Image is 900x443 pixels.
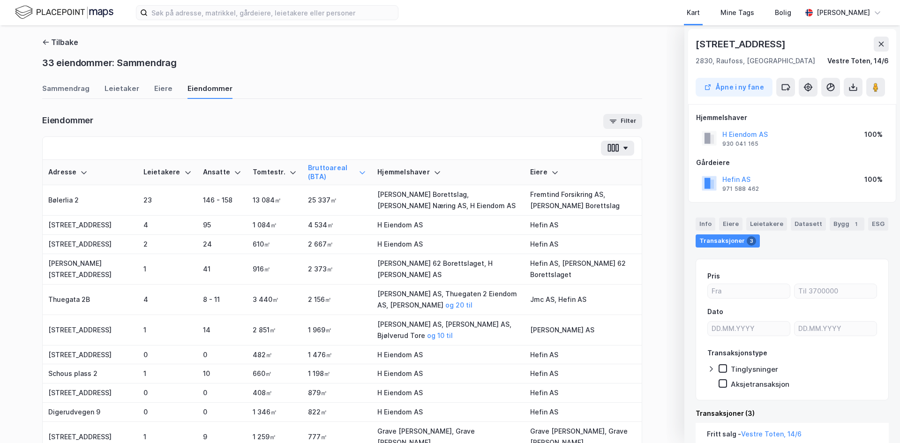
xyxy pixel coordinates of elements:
[708,322,790,336] input: DD.MM.YYYY
[696,408,889,419] div: Transaksjoner (3)
[197,216,247,235] td: 95
[247,315,302,345] td: 2 851㎡
[525,235,642,254] td: Hefin AS
[302,364,372,383] td: 1 198㎡
[722,185,759,193] div: 971 588 462
[372,345,525,365] td: H Eiendom AS
[247,235,302,254] td: 610㎡
[138,403,197,422] td: 0
[197,235,247,254] td: 24
[138,285,197,315] td: 4
[15,4,113,21] img: logo.f888ab2527a4732fd821a326f86c7f29.svg
[707,347,767,359] div: Transaksjonstype
[795,322,877,336] input: DD.MM.YYYY
[525,216,642,235] td: Hefin AS
[864,174,883,185] div: 100%
[197,383,247,403] td: 0
[105,83,139,99] div: Leietaker
[377,288,519,311] div: [PERSON_NAME] AS, Thuegaten 2 Eiendom AS, [PERSON_NAME]
[817,7,870,18] div: [PERSON_NAME]
[247,364,302,383] td: 660㎡
[43,216,138,235] td: [STREET_ADDRESS]
[43,345,138,365] td: [STREET_ADDRESS]
[148,6,398,20] input: Søk på adresse, matrikkel, gårdeiere, leietakere eller personer
[746,218,787,231] div: Leietakere
[302,403,372,422] td: 822㎡
[372,216,525,235] td: H Eiendom AS
[42,83,90,99] div: Sammendrag
[302,285,372,315] td: 2 156㎡
[302,315,372,345] td: 1 969㎡
[138,235,197,254] td: 2
[302,235,372,254] td: 2 667㎡
[795,284,877,298] input: Til 3700000
[603,114,642,129] button: Filter
[687,7,700,18] div: Kart
[707,306,723,317] div: Dato
[197,345,247,365] td: 0
[530,168,636,177] div: Eiere
[302,254,372,285] td: 2 373㎡
[138,315,197,345] td: 1
[138,254,197,285] td: 1
[853,398,900,443] iframe: Chat Widget
[143,168,192,177] div: Leietakere
[696,78,772,97] button: Åpne i ny fane
[377,319,519,341] div: [PERSON_NAME] AS, [PERSON_NAME] AS, Bjølverud Tore
[525,403,642,422] td: Hefin AS
[864,129,883,140] div: 100%
[203,168,241,177] div: Ansatte
[247,216,302,235] td: 1 084㎡
[372,185,525,216] td: [PERSON_NAME] Borettslag, [PERSON_NAME] Næring AS, H Eiendom AS
[372,383,525,403] td: H Eiendom AS
[43,315,138,345] td: [STREET_ADDRESS]
[719,218,742,231] div: Eiere
[525,345,642,365] td: Hefin AS
[830,218,864,231] div: Bygg
[247,185,302,216] td: 13 084㎡
[43,185,138,216] td: Bølerlia 2
[247,254,302,285] td: 916㎡
[247,403,302,422] td: 1 346㎡
[731,365,778,374] div: Tinglysninger
[868,218,888,231] div: ESG
[302,185,372,216] td: 25 337㎡
[525,185,642,216] td: Fremtind Forsikring AS, [PERSON_NAME] Borettslag
[42,115,93,126] div: Eiendommer
[696,112,888,123] div: Hjemmelshaver
[775,7,791,18] div: Bolig
[48,168,132,177] div: Adresse
[696,37,787,52] div: [STREET_ADDRESS]
[827,55,889,67] div: Vestre Toten, 14/6
[791,218,826,231] div: Datasett
[197,315,247,345] td: 14
[154,83,172,99] div: Eiere
[696,234,760,248] div: Transaksjoner
[43,403,138,422] td: Digerudvegen 9
[372,235,525,254] td: H Eiendom AS
[696,55,815,67] div: 2830, Raufoss, [GEOGRAPHIC_DATA]
[707,270,720,282] div: Pris
[43,254,138,285] td: [PERSON_NAME][STREET_ADDRESS]
[851,219,861,229] div: 1
[731,380,789,389] div: Aksjetransaksjon
[197,285,247,315] td: 8 - 11
[696,218,715,231] div: Info
[525,254,642,285] td: Hefin AS, [PERSON_NAME] 62 Borettslaget
[377,168,519,177] div: Hjemmelshaver
[43,364,138,383] td: Schous plass 2
[747,236,756,246] div: 3
[138,364,197,383] td: 1
[43,383,138,403] td: [STREET_ADDRESS]
[372,364,525,383] td: H Eiendom AS
[720,7,754,18] div: Mine Tags
[138,383,197,403] td: 0
[525,315,642,345] td: [PERSON_NAME] AS
[302,345,372,365] td: 1 476㎡
[197,254,247,285] td: 41
[43,235,138,254] td: [STREET_ADDRESS]
[42,37,78,48] button: Tilbake
[853,398,900,443] div: Kontrollprogram for chat
[722,140,758,148] div: 930 041 165
[708,284,790,298] input: Fra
